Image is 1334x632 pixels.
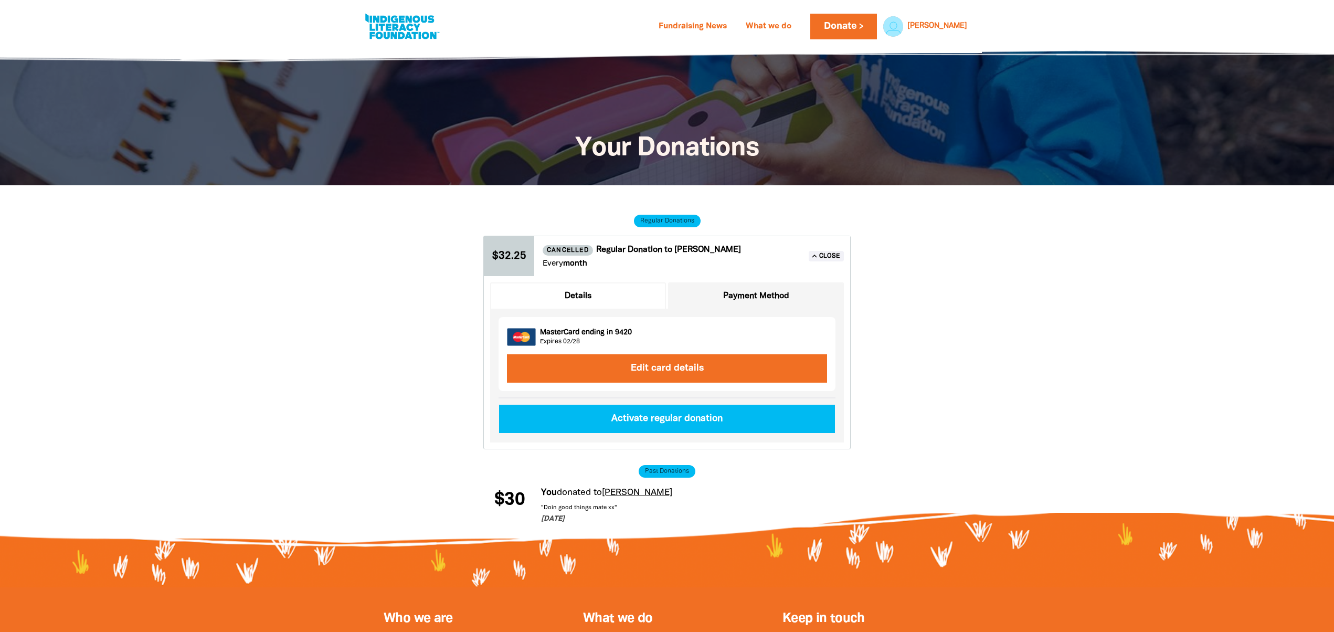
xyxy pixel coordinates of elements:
[541,514,851,524] p: [DATE]
[602,489,672,497] a: [PERSON_NAME]
[563,260,587,267] strong: month
[507,354,827,383] button: Edit card details
[483,486,851,524] div: Paginated content
[540,338,580,346] span: Expires 02/28
[540,328,632,338] span: MasterCard ending in 9420
[543,245,593,256] span: CANCELLED
[494,491,524,509] span: $30
[483,486,851,524] div: Donation stream
[639,465,695,478] span: Past Donations
[634,215,701,227] span: Regular Donations
[490,282,666,310] button: Details
[809,251,844,261] button: expand_lessClose
[541,489,557,497] em: You
[484,236,534,276] span: $32.25
[739,18,798,35] a: What we do
[543,260,563,267] span: Every
[810,251,819,261] i: expand_less
[543,245,800,256] p: Regular Donation to [PERSON_NAME]
[810,14,876,39] a: Donate
[782,613,865,625] span: Keep in touch
[499,405,835,433] button: Activate regular donation
[384,613,453,625] a: Who we are
[583,613,653,625] a: What we do
[483,236,851,449] div: Paginated content
[557,489,602,497] span: donated to
[652,18,733,35] a: Fundraising News
[507,325,536,348] img: MasterCard.png
[541,505,617,510] em: "Doin good things mate xx"
[668,282,844,310] button: Payment Method
[907,23,967,30] a: [PERSON_NAME]
[575,136,759,161] span: Your Donations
